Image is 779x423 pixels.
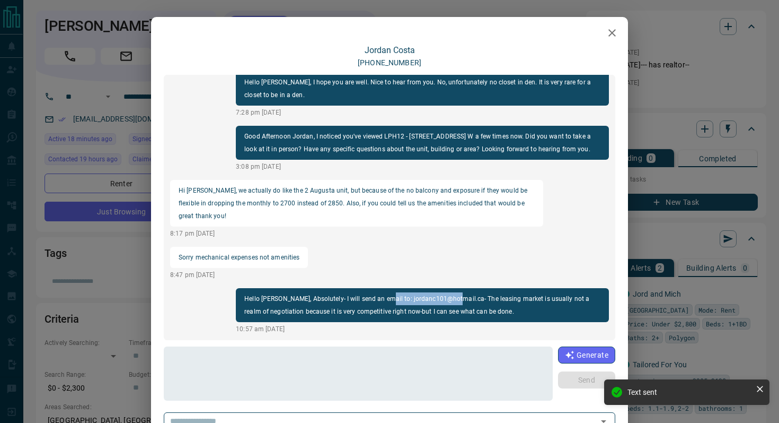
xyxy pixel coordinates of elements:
[236,162,609,171] p: 3:08 pm [DATE]
[170,270,308,280] p: 8:47 pm [DATE]
[236,108,609,117] p: 7:28 pm [DATE]
[627,388,751,396] div: Text sent
[170,229,543,238] p: 8:17 pm [DATE]
[179,184,535,222] p: Hi [PERSON_NAME], we actually do like the 2 Augusta unit, but because of the no balcony and expos...
[244,292,600,318] p: Hello [PERSON_NAME], Absolutely- I will send an email to: jordanc101@hotmail.ca- The leasing mark...
[358,57,421,68] p: [PHONE_NUMBER]
[244,130,600,156] p: Good Afternoon Jordan, I noticed you've viewed LPH12 - [STREET_ADDRESS] W a few times now. Did yo...
[179,251,299,264] p: Sorry mechanical expenses not amenities
[236,324,609,334] p: 10:57 am [DATE]
[365,45,415,55] a: Jordan Costa
[558,347,615,364] button: Generate
[244,76,600,101] p: Hello [PERSON_NAME], I hope you are well. Nice to hear from you. No, unfortunately no closet in d...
